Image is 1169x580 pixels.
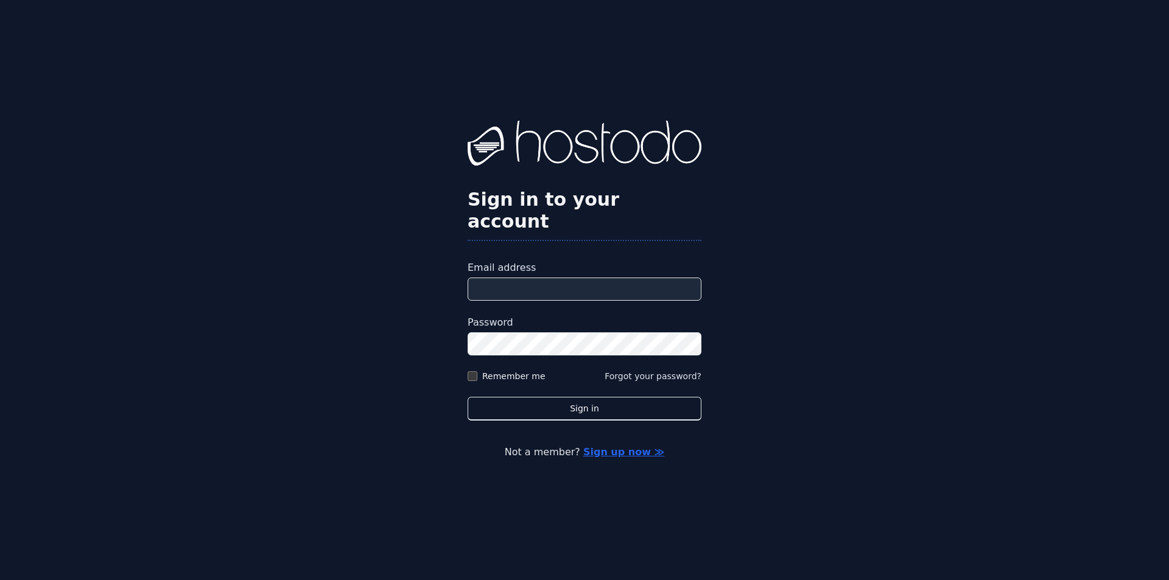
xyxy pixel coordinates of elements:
[468,189,701,232] h2: Sign in to your account
[605,370,701,382] button: Forgot your password?
[583,446,664,458] a: Sign up now ≫
[468,121,701,169] img: Hostodo
[482,370,546,382] label: Remember me
[468,315,701,330] label: Password
[468,260,701,275] label: Email address
[58,445,1111,459] p: Not a member?
[468,397,701,421] button: Sign in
